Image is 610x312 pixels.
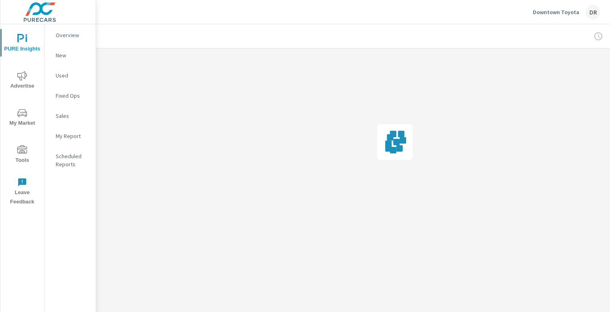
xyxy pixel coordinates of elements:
div: My Report [44,130,96,142]
div: DR [586,5,600,19]
p: Downtown Toyota [533,8,579,16]
div: Fixed Ops [44,90,96,102]
div: nav menu [0,24,44,210]
p: Fixed Ops [56,92,89,100]
p: Scheduled Reports [56,152,89,168]
div: Scheduled Reports [44,150,96,170]
div: Sales [44,110,96,122]
p: New [56,51,89,59]
span: Leave Feedback [3,178,42,207]
div: New [44,49,96,61]
p: Overview [56,31,89,39]
p: Sales [56,112,89,120]
div: Used [44,69,96,82]
div: Overview [44,29,96,41]
span: My Market [3,108,42,128]
span: PURE Insights [3,34,42,54]
p: My Report [56,132,89,140]
p: Used [56,71,89,80]
span: Advertise [3,71,42,91]
span: Tools [3,145,42,165]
